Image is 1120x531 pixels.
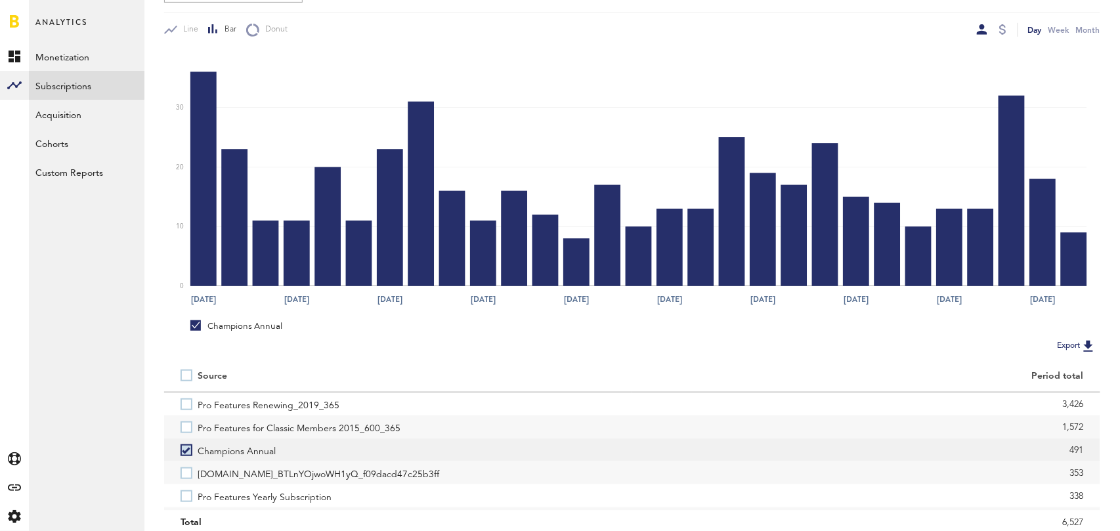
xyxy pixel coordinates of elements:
[29,71,144,100] a: Subscriptions
[35,14,87,42] span: Analytics
[176,224,184,230] text: 10
[176,164,184,171] text: 20
[284,294,309,306] text: [DATE]
[1048,23,1069,37] div: Week
[198,507,257,530] span: Classic Annual
[649,417,1084,437] div: 1,572
[190,320,282,332] div: Champions Annual
[198,393,339,415] span: Pro Features Renewing_2019_365
[180,283,184,289] text: 0
[219,24,236,35] span: Bar
[657,294,682,306] text: [DATE]
[649,440,1084,460] div: 491
[377,294,402,306] text: [DATE]
[649,371,1084,382] div: Period total
[844,294,869,306] text: [DATE]
[198,438,276,461] span: Champions Annual
[471,294,496,306] text: [DATE]
[198,371,227,382] div: Source
[649,486,1084,506] div: 338
[198,484,332,507] span: Pro Features Yearly Subscription
[29,129,144,158] a: Cohorts
[1054,337,1100,354] button: Export
[649,394,1084,414] div: 3,426
[1081,338,1096,354] img: Export
[564,294,589,306] text: [DATE]
[1076,23,1100,37] div: Month
[750,294,775,306] text: [DATE]
[177,24,198,35] span: Line
[259,24,288,35] span: Donut
[29,158,144,186] a: Custom Reports
[649,463,1084,483] div: 353
[29,42,144,71] a: Monetization
[1028,23,1042,37] div: Day
[198,415,400,438] span: Pro Features for Classic Members 2015_600_365
[937,294,962,306] text: [DATE]
[28,9,75,21] span: Support
[1030,294,1055,306] text: [DATE]
[191,294,216,306] text: [DATE]
[29,100,144,129] a: Acquisition
[198,461,439,484] span: [DOMAIN_NAME]_BTLnYOjwoWH1yQ_f09dacd47c25b3ff
[176,104,184,111] text: 30
[649,509,1084,529] div: 79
